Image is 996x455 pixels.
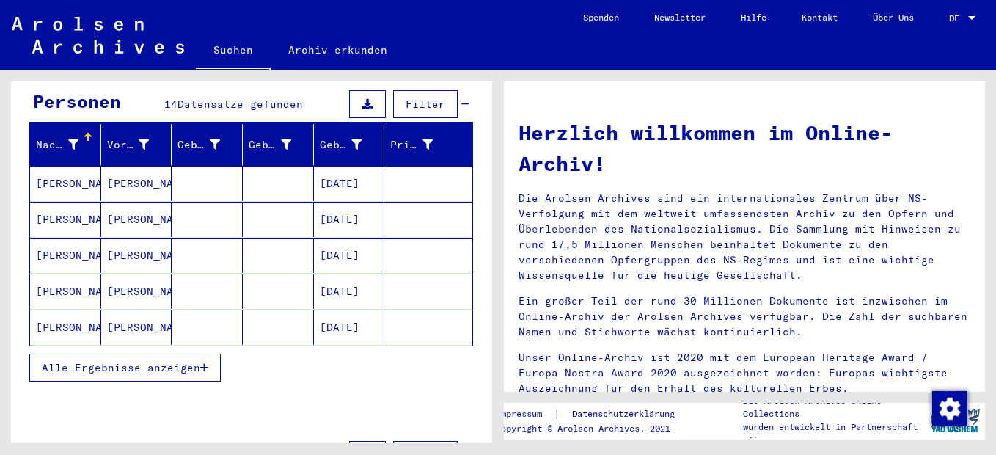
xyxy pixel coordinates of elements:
mat-header-cell: Vorname [101,124,172,165]
a: Impressum [496,407,554,422]
img: Arolsen_neg.svg [12,17,184,54]
mat-cell: [PERSON_NAME] [101,274,172,309]
mat-header-cell: Nachname [30,124,101,165]
div: Geburt‏ [249,137,291,153]
mat-cell: [PERSON_NAME] [30,166,101,201]
div: Geburtsname [177,137,220,153]
p: Unser Online-Archiv ist 2020 mit dem European Heritage Award / Europa Nostra Award 2020 ausgezeic... [519,350,970,396]
mat-cell: [DATE] [314,310,385,345]
p: Die Arolsen Archives Online-Collections [743,394,925,421]
mat-cell: [PERSON_NAME] [101,310,172,345]
span: Alle Ergebnisse anzeigen [42,361,200,374]
div: Nachname [36,137,78,153]
mat-cell: [DATE] [314,274,385,309]
mat-cell: [PERSON_NAME] [101,202,172,237]
mat-cell: [DATE] [314,202,385,237]
p: Ein großer Teil der rund 30 Millionen Dokumente ist inzwischen im Online-Archiv der Arolsen Archi... [519,294,970,340]
a: Datenschutzerklärung [560,407,692,422]
div: Vorname [107,137,150,153]
mat-cell: [PERSON_NAME] [101,238,172,273]
div: Geburtsdatum [320,137,362,153]
button: Alle Ergebnisse anzeigen [29,354,221,382]
img: Zustimmung ändern [932,391,967,426]
div: | [496,407,692,422]
img: yv_logo.png [928,402,983,439]
mat-header-cell: Prisoner # [384,124,472,165]
p: wurden entwickelt in Partnerschaft mit [743,421,925,447]
div: Nachname [36,133,100,156]
a: Archiv erkunden [271,32,405,68]
div: Prisoner # [390,137,433,153]
div: Geburtsname [177,133,242,156]
a: Suchen [196,32,271,70]
mat-cell: [PERSON_NAME] [30,274,101,309]
div: Geburt‏ [249,133,313,156]
button: Filter [393,90,458,118]
mat-header-cell: Geburt‏ [243,124,314,165]
mat-header-cell: Geburtsname [172,124,243,165]
div: Prisoner # [390,133,455,156]
span: 14 [164,98,177,111]
p: Copyright © Arolsen Archives, 2021 [496,422,692,435]
mat-header-cell: Geburtsdatum [314,124,385,165]
span: Datensätze gefunden [177,98,303,111]
mat-cell: [PERSON_NAME] [30,202,101,237]
div: Geburtsdatum [320,133,384,156]
p: Die Arolsen Archives sind ein internationales Zentrum über NS-Verfolgung mit dem weltweit umfasse... [519,191,970,283]
mat-cell: [PERSON_NAME] [101,166,172,201]
span: Filter [406,98,445,111]
mat-cell: [DATE] [314,238,385,273]
div: Vorname [107,133,172,156]
mat-cell: [PERSON_NAME] [30,238,101,273]
mat-cell: [PERSON_NAME] [30,310,101,345]
span: DE [949,13,965,23]
h1: Herzlich willkommen im Online-Archiv! [519,117,970,179]
div: Personen [33,88,121,114]
mat-cell: [DATE] [314,166,385,201]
